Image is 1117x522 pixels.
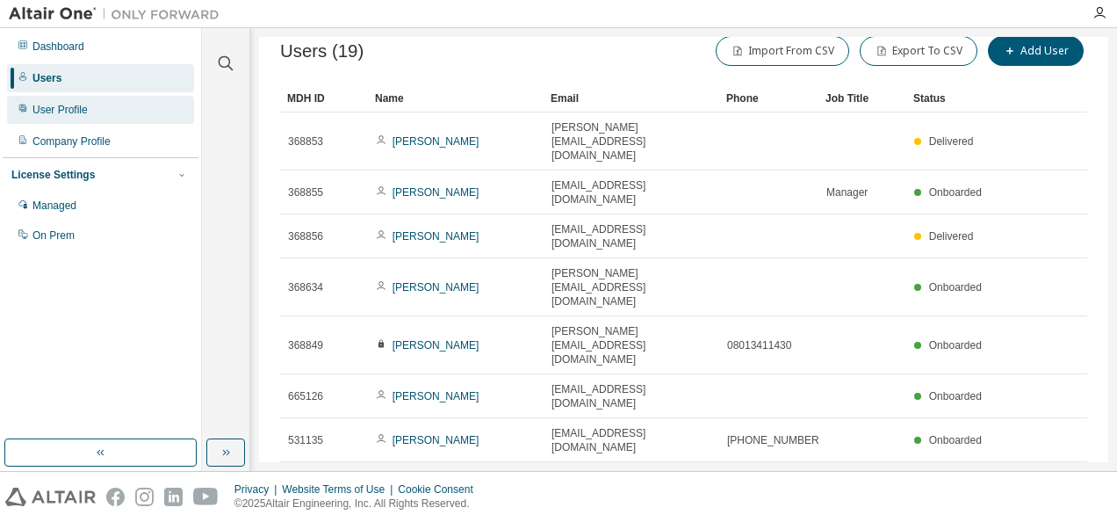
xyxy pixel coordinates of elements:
[32,134,111,149] div: Company Profile
[234,497,484,511] p: © 2025 Altair Engineering, Inc. All Rights Reserved.
[826,185,868,199] span: Manager
[32,71,61,85] div: Users
[393,230,479,243] a: [PERSON_NAME]
[164,488,183,506] img: linkedin.svg
[375,84,537,112] div: Name
[288,338,323,352] span: 368849
[106,488,125,506] img: facebook.svg
[929,434,982,446] span: Onboarded
[551,324,711,366] span: [PERSON_NAME][EMAIL_ADDRESS][DOMAIN_NAME]
[288,185,323,199] span: 368855
[929,230,974,243] span: Delivered
[727,433,822,447] span: [PHONE_NUMBER]
[929,390,982,402] span: Onboarded
[282,482,398,497] div: Website Terms of Use
[551,382,711,410] span: [EMAIL_ADDRESS][DOMAIN_NAME]
[929,281,982,294] span: Onboarded
[393,186,479,199] a: [PERSON_NAME]
[825,84,899,112] div: Job Title
[716,36,849,66] button: Import From CSV
[929,339,982,352] span: Onboarded
[193,488,219,506] img: youtube.svg
[913,84,987,112] div: Status
[551,222,711,250] span: [EMAIL_ADDRESS][DOMAIN_NAME]
[5,488,96,506] img: altair_logo.svg
[929,135,974,148] span: Delivered
[280,41,364,62] span: Users (19)
[288,280,323,294] span: 368634
[551,178,711,207] span: [EMAIL_ADDRESS][DOMAIN_NAME]
[727,338,791,352] span: 08013411430
[551,84,712,112] div: Email
[135,488,154,506] img: instagram.svg
[393,390,479,402] a: [PERSON_NAME]
[32,40,84,54] div: Dashboard
[288,389,323,403] span: 665126
[32,103,88,117] div: User Profile
[551,266,711,308] span: [PERSON_NAME][EMAIL_ADDRESS][DOMAIN_NAME]
[393,339,479,352] a: [PERSON_NAME]
[393,135,479,148] a: [PERSON_NAME]
[32,199,76,213] div: Managed
[393,281,479,294] a: [PERSON_NAME]
[234,482,282,497] div: Privacy
[551,120,711,163] span: [PERSON_NAME][EMAIL_ADDRESS][DOMAIN_NAME]
[726,84,811,112] div: Phone
[287,84,361,112] div: MDH ID
[288,229,323,243] span: 368856
[551,426,711,454] span: [EMAIL_ADDRESS][DOMAIN_NAME]
[32,228,75,243] div: On Prem
[393,434,479,446] a: [PERSON_NAME]
[288,134,323,149] span: 368853
[929,186,982,199] span: Onboarded
[860,36,977,66] button: Export To CSV
[11,168,95,182] div: License Settings
[9,5,228,23] img: Altair One
[398,482,483,497] div: Cookie Consent
[988,36,1084,66] button: Add User
[288,433,323,447] span: 531135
